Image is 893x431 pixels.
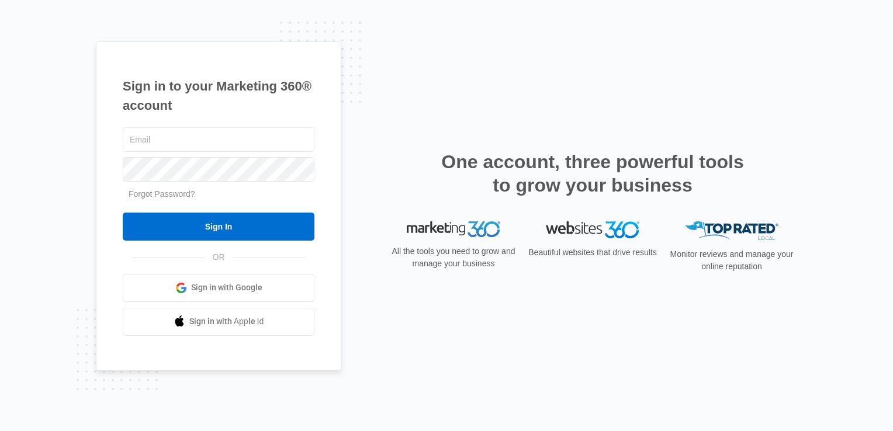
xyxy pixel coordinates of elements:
[205,251,233,263] span: OR
[189,315,264,328] span: Sign in with Apple Id
[438,150,747,197] h2: One account, three powerful tools to grow your business
[191,281,262,294] span: Sign in with Google
[129,189,195,199] a: Forgot Password?
[407,221,500,238] img: Marketing 360
[123,213,314,241] input: Sign In
[123,308,314,336] a: Sign in with Apple Id
[527,246,658,259] p: Beautiful websites that drive results
[666,248,797,273] p: Monitor reviews and manage your online reputation
[123,274,314,302] a: Sign in with Google
[123,77,314,115] h1: Sign in to your Marketing 360® account
[388,245,519,270] p: All the tools you need to grow and manage your business
[546,221,639,238] img: Websites 360
[123,127,314,152] input: Email
[685,221,778,241] img: Top Rated Local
